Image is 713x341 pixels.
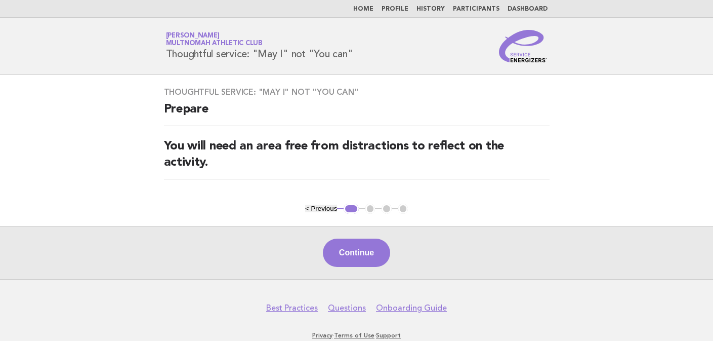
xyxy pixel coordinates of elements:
[166,32,263,47] a: [PERSON_NAME]Multnomah Athletic Club
[166,41,263,47] span: Multnomah Athletic Club
[164,138,550,179] h2: You will need an area free from distractions to reflect on the activity.
[164,101,550,126] h2: Prepare
[266,303,318,313] a: Best Practices
[376,332,401,339] a: Support
[353,6,373,12] a: Home
[328,303,366,313] a: Questions
[312,332,332,339] a: Privacy
[323,239,390,267] button: Continue
[508,6,548,12] a: Dashboard
[382,6,408,12] a: Profile
[334,332,374,339] a: Terms of Use
[453,6,499,12] a: Participants
[499,30,548,62] img: Service Energizers
[47,331,666,339] p: · ·
[164,87,550,97] h3: Thoughtful service: "May I" not "You can"
[344,204,358,214] button: 1
[376,303,447,313] a: Onboarding Guide
[305,205,337,212] button: < Previous
[416,6,445,12] a: History
[166,33,353,59] h1: Thoughtful service: "May I" not "You can"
